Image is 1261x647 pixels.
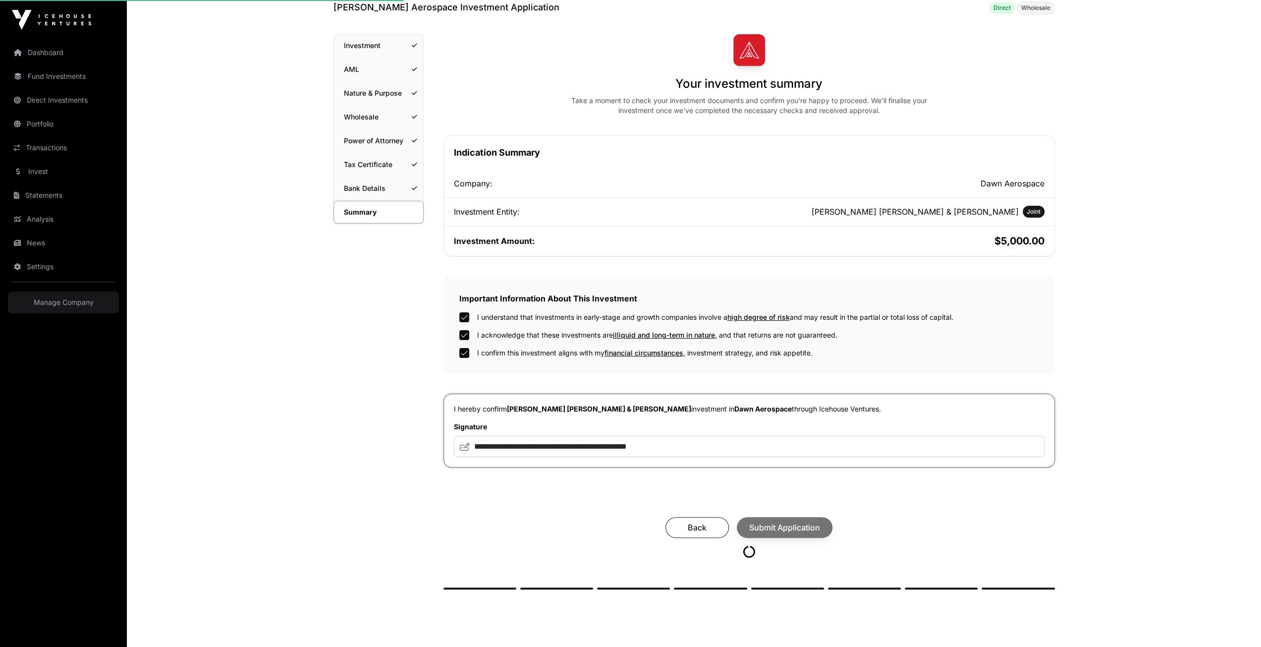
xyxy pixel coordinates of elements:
label: Signature [454,422,1044,432]
span: [PERSON_NAME] [PERSON_NAME] & [PERSON_NAME] [507,405,691,413]
a: Summary [333,201,424,224]
span: Dawn Aerospace [734,405,792,413]
span: high degree of risk [727,313,790,321]
a: Wholesale [334,106,423,128]
a: Power of Attorney [334,130,423,152]
label: I acknowledge that these investments are , and that returns are not guaranteed. [477,330,837,340]
a: Nature & Purpose [334,82,423,104]
div: Take a moment to check your investment documents and confirm you're happy to proceed. We’ll final... [559,96,939,116]
h2: Important Information About This Investment [459,293,1039,304]
span: Investment Amount: [454,236,535,246]
h2: $5,000.00 [751,234,1044,248]
a: Transactions [8,137,119,159]
a: Investment [334,35,423,57]
h1: Indication Summary [454,146,1044,160]
h1: Your investment summary [675,76,822,92]
span: Wholesale [1021,4,1050,12]
a: Fund Investments [8,65,119,87]
a: Manage Company [8,292,119,313]
a: Tax Certificate [334,154,423,176]
p: I hereby confirm investment in through Icehouse Ventures. [454,404,1044,414]
label: I confirm this investment aligns with my , investment strategy, and risk appetite. [477,348,813,358]
a: Direct Investments [8,89,119,111]
img: Icehouse Ventures Logo [12,10,91,30]
div: Investment Entity: [454,206,747,218]
a: Settings [8,256,119,278]
a: Statements [8,184,119,206]
label: I understand that investments in early-stage and growth companies involve a and may result in the... [477,312,953,322]
a: Bank Details [334,177,423,199]
img: Dawn Aerospace [733,34,765,66]
h1: [PERSON_NAME] Aerospace Investment Application [333,0,559,14]
a: Analysis [8,208,119,230]
span: Back [678,522,716,533]
h2: Dawn Aerospace [751,177,1044,189]
a: Invest [8,161,119,182]
button: Back [665,517,729,538]
a: Portfolio [8,113,119,135]
span: financial circumstances [604,349,683,357]
span: illiquid and long-term in nature [613,331,715,339]
div: Company: [454,177,747,189]
a: Dashboard [8,42,119,63]
span: Direct [993,4,1011,12]
iframe: Chat Widget [1211,599,1261,647]
span: Joint [1027,208,1041,216]
a: News [8,232,119,254]
h2: [PERSON_NAME] [PERSON_NAME] & [PERSON_NAME] [812,206,1019,218]
a: AML [334,59,423,80]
